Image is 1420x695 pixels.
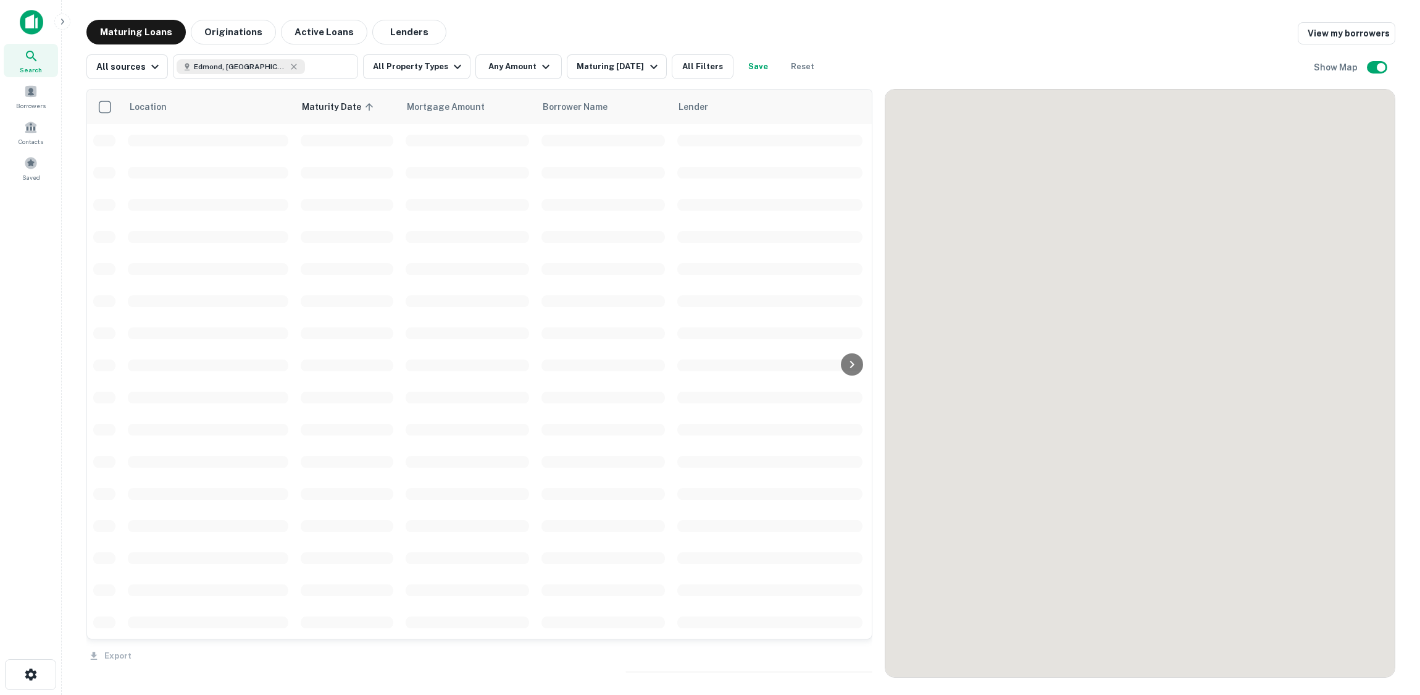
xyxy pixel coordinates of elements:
[86,54,168,79] button: All sources
[4,80,58,113] a: Borrowers
[535,90,671,124] th: Borrower Name
[363,54,470,79] button: All Property Types
[407,99,501,114] span: Mortgage Amount
[96,59,162,74] div: All sources
[4,44,58,77] a: Search
[372,20,446,44] button: Lenders
[543,99,608,114] span: Borrower Name
[567,54,666,79] button: Maturing [DATE]
[302,99,377,114] span: Maturity Date
[194,61,286,72] span: Edmond, [GEOGRAPHIC_DATA], [GEOGRAPHIC_DATA]
[672,54,733,79] button: All Filters
[4,151,58,185] a: Saved
[1298,22,1395,44] a: View my borrowers
[738,54,778,79] button: Save your search to get updates of matches that match your search criteria.
[20,10,43,35] img: capitalize-icon.png
[122,90,294,124] th: Location
[22,172,40,182] span: Saved
[19,137,43,146] span: Contacts
[885,90,1395,677] div: 0 0
[475,54,562,79] button: Any Amount
[783,54,822,79] button: Reset
[399,90,535,124] th: Mortgage Amount
[16,101,46,111] span: Borrowers
[191,20,276,44] button: Originations
[281,20,367,44] button: Active Loans
[1358,596,1420,655] iframe: Chat Widget
[20,65,42,75] span: Search
[1314,61,1359,74] h6: Show Map
[577,59,661,74] div: Maturing [DATE]
[294,90,399,124] th: Maturity Date
[679,99,708,114] span: Lender
[671,90,869,124] th: Lender
[86,20,186,44] button: Maturing Loans
[4,116,58,149] a: Contacts
[129,99,167,114] span: Location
